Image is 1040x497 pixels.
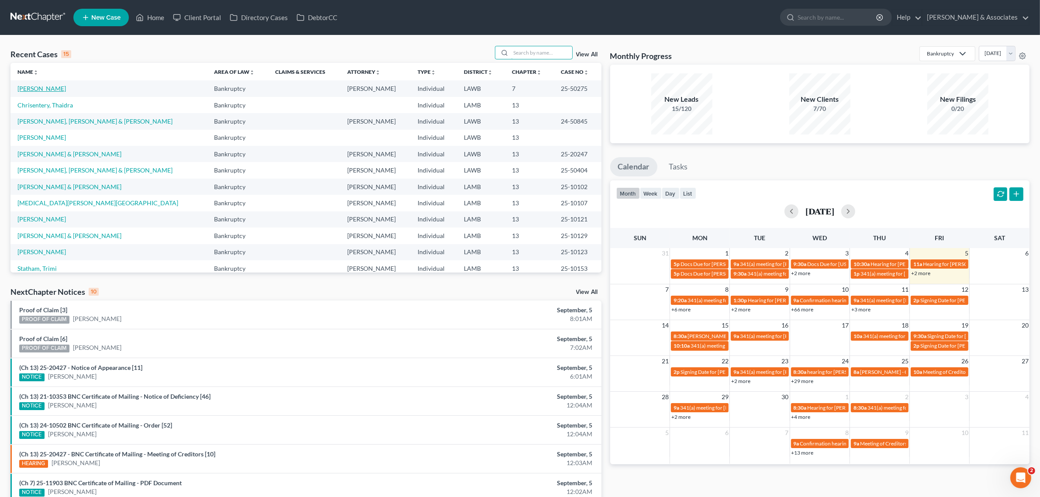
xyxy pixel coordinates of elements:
[681,369,810,375] span: Signing Date for [PERSON_NAME] and [PERSON_NAME]
[747,270,832,277] span: 341(a) meeting for [PERSON_NAME]
[1028,467,1035,474] span: 2
[634,234,646,242] span: Sun
[913,342,919,349] span: 2p
[616,187,640,199] button: month
[207,146,269,162] td: Bankruptcy
[407,421,592,430] div: September, 5
[554,211,601,228] td: 25-10121
[411,113,457,129] td: Individual
[19,460,48,468] div: HEARING
[505,179,554,195] td: 13
[207,179,269,195] td: Bankruptcy
[207,244,269,260] td: Bankruptcy
[863,333,947,339] span: 341(a) meeting for [PERSON_NAME]
[554,260,601,276] td: 25-10153
[781,356,790,366] span: 23
[576,289,598,295] a: View All
[784,428,790,438] span: 7
[511,46,572,59] input: Search by name...
[964,248,969,259] span: 5
[674,404,679,411] span: 9a
[853,333,862,339] span: 10a
[664,284,670,295] span: 7
[808,404,922,411] span: Hearing for [PERSON_NAME] & [PERSON_NAME]
[791,270,811,276] a: +2 more
[674,261,680,267] span: 5p
[913,369,922,375] span: 10a
[1021,320,1030,331] span: 20
[927,104,988,113] div: 0/20
[17,117,173,125] a: [PERSON_NAME], [PERSON_NAME] & [PERSON_NAME]
[411,162,457,178] td: Individual
[661,248,670,259] span: 31
[671,414,691,420] a: +2 more
[680,187,696,199] button: list
[791,306,814,313] a: +66 more
[844,392,850,402] span: 1
[584,70,589,75] i: unfold_more
[844,428,850,438] span: 8
[73,314,121,323] a: [PERSON_NAME]
[554,244,601,260] td: 25-10123
[853,270,860,277] span: 1p
[505,97,554,113] td: 13
[901,356,909,366] span: 25
[505,228,554,244] td: 13
[505,260,554,276] td: 13
[798,9,878,25] input: Search by name...
[853,369,859,375] span: 8a
[733,333,739,339] span: 9a
[674,270,680,277] span: 5p
[376,70,381,75] i: unfold_more
[1024,392,1030,402] span: 4
[505,211,554,228] td: 13
[17,215,66,223] a: [PERSON_NAME]
[844,248,850,259] span: 3
[52,459,100,467] a: [PERSON_NAME]
[681,270,753,277] span: Docs Due for [PERSON_NAME]
[19,335,67,342] a: Proof of Claim [6]
[680,404,764,411] span: 341(a) meeting for [PERSON_NAME]
[457,244,505,260] td: LAMB
[610,157,657,176] a: Calendar
[794,369,807,375] span: 8:30a
[19,306,67,314] a: Proof of Claim [3]
[554,113,601,129] td: 24-50845
[731,378,750,384] a: +2 more
[841,320,850,331] span: 17
[853,404,867,411] span: 8:30a
[487,70,493,75] i: unfold_more
[688,297,772,304] span: 341(a) meeting for [PERSON_NAME]
[19,431,45,439] div: NOTICE
[610,51,672,61] h3: Monthly Progress
[407,487,592,496] div: 12:02AM
[781,392,790,402] span: 30
[800,297,899,304] span: Confirmation hearing for [PERSON_NAME]
[505,130,554,146] td: 13
[407,372,592,381] div: 6:01AM
[536,70,542,75] i: unfold_more
[754,234,766,242] span: Tue
[207,162,269,178] td: Bankruptcy
[169,10,225,25] a: Client Portal
[207,260,269,276] td: Bankruptcy
[640,187,662,199] button: week
[411,179,457,195] td: Individual
[207,130,269,146] td: Bankruptcy
[457,146,505,162] td: LAWB
[214,69,255,75] a: Area of Lawunfold_more
[348,69,381,75] a: Attorneyunfold_more
[19,393,211,400] a: (Ch 13) 21-10353 BNC Certificate of Mailing - Notice of Deficiency [46]
[651,94,712,104] div: New Leads
[19,450,215,458] a: (Ch 13) 25-20427 - BNC Certificate of Mailing - Meeting of Creditors [10]
[554,228,601,244] td: 25-10129
[913,333,926,339] span: 9:30a
[789,104,850,113] div: 7/70
[457,80,505,97] td: LAWB
[457,179,505,195] td: LAMB
[341,113,411,129] td: [PERSON_NAME]
[871,261,939,267] span: Hearing for [PERSON_NAME]
[791,378,814,384] a: +29 more
[784,284,790,295] span: 9
[207,113,269,129] td: Bankruptcy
